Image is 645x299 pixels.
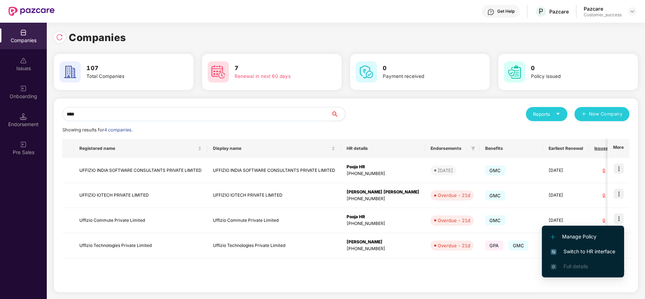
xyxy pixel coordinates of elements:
div: Overdue - 21d [438,192,470,199]
th: Registered name [74,139,207,158]
div: Overdue - 21d [438,242,470,249]
span: search [331,111,345,117]
img: svg+xml;base64,PHN2ZyBpZD0iQ29tcGFuaWVzIiB4bWxucz0iaHR0cDovL3d3dy53My5vcmcvMjAwMC9zdmciIHdpZHRoPS... [20,29,27,36]
span: Manage Policy [551,233,615,241]
img: svg+xml;base64,PHN2ZyB4bWxucz0iaHR0cDovL3d3dy53My5vcmcvMjAwMC9zdmciIHdpZHRoPSI2MCIgaGVpZ2h0PSI2MC... [208,61,229,83]
div: Pazcare [584,5,622,12]
th: Benefits [479,139,543,158]
div: Payment received [383,73,466,80]
td: [DATE] [543,158,589,183]
img: svg+xml;base64,PHN2ZyBpZD0iRHJvcGRvd24tMzJ4MzIiIHhtbG5zPSJodHRwOi8vd3d3LnczLm9yZy8yMDAwL3N2ZyIgd2... [629,9,635,14]
span: GMC [485,165,505,175]
span: 4 companies. [104,127,133,132]
div: 0 [594,192,613,199]
img: svg+xml;base64,PHN2ZyB3aWR0aD0iMjAiIGhlaWdodD0iMjAiIHZpZXdCb3g9IjAgMCAyMCAyMCIgZmlsbD0ibm9uZSIgeG... [20,141,27,148]
span: Display name [213,146,330,151]
div: [PHONE_NUMBER] [347,246,419,252]
td: UFFIZIO INDIA SOFTWARE CONSULTANTS PRIVATE LIMITED [74,158,207,183]
td: Uffizio Commute Private Limited [207,208,341,233]
img: icon [614,189,624,199]
th: Issues [589,139,619,158]
td: Uffizio Commute Private Limited [74,208,207,233]
h3: 107 [86,64,170,73]
div: [PERSON_NAME] [347,239,419,246]
div: [DATE] [438,167,453,174]
td: UFFIZIO IOTECH PRIVATE LIMITED [207,183,341,208]
span: Switch to HR interface [551,248,615,255]
td: [DATE] [543,183,589,208]
span: caret-down [556,112,560,116]
th: Display name [207,139,341,158]
div: [PHONE_NUMBER] [347,196,419,202]
img: svg+xml;base64,PHN2ZyB4bWxucz0iaHR0cDovL3d3dy53My5vcmcvMjAwMC9zdmciIHdpZHRoPSI2MCIgaGVpZ2h0PSI2MC... [504,61,525,83]
td: [DATE] [543,208,589,233]
button: search [331,107,346,121]
div: Customer_success [584,12,622,18]
span: Full details [563,263,588,269]
div: Pooja HR [347,164,419,170]
span: P [539,7,543,16]
img: svg+xml;base64,PHN2ZyBpZD0iSXNzdWVzX2Rpc2FibGVkIiB4bWxucz0iaHR0cDovL3d3dy53My5vcmcvMjAwMC9zdmciIH... [20,57,27,64]
td: Uffizio Technologies Private Limited [207,233,341,258]
div: [PHONE_NUMBER] [347,220,419,227]
span: Endorsements [431,146,468,151]
span: GPA [485,241,503,250]
td: UFFIZIO IOTECH PRIVATE LIMITED [74,183,207,208]
th: HR details [341,139,425,158]
img: svg+xml;base64,PHN2ZyBpZD0iUmVsb2FkLTMyeDMyIiB4bWxucz0iaHR0cDovL3d3dy53My5vcmcvMjAwMC9zdmciIHdpZH... [56,34,63,41]
div: 0 [594,217,613,224]
span: filter [471,146,475,151]
div: Renewal in next 60 days [235,73,318,80]
h3: 0 [383,64,466,73]
th: More [607,139,629,158]
th: Earliest Renewal [543,139,589,158]
div: Get Help [497,9,515,14]
td: UFFIZIO INDIA SOFTWARE CONSULTANTS PRIVATE LIMITED [207,158,341,183]
div: Pazcare [549,8,569,15]
span: Registered name [79,146,196,151]
div: [PHONE_NUMBER] [347,170,419,177]
span: GMC [485,215,505,225]
span: GMC [509,241,529,250]
img: svg+xml;base64,PHN2ZyB3aWR0aD0iMjAiIGhlaWdodD0iMjAiIHZpZXdCb3g9IjAgMCAyMCAyMCIgZmlsbD0ibm9uZSIgeG... [20,85,27,92]
div: Reports [533,111,560,118]
div: Overdue - 21d [438,217,470,224]
span: GMC [485,191,505,201]
div: Pooja HR [347,214,419,220]
h1: Companies [69,30,126,45]
img: New Pazcare Logo [9,7,55,16]
span: Showing results for [62,127,133,132]
div: 0 [594,167,613,174]
img: svg+xml;base64,PHN2ZyB4bWxucz0iaHR0cDovL3d3dy53My5vcmcvMjAwMC9zdmciIHdpZHRoPSIxMi4yMDEiIGhlaWdodD... [551,235,555,239]
img: icon [614,164,624,174]
div: Policy issued [531,73,615,80]
img: icon [614,214,624,224]
div: Total Companies [86,73,170,80]
span: plus [582,112,586,117]
button: plusNew Company [574,107,629,121]
h3: 7 [235,64,318,73]
img: svg+xml;base64,PHN2ZyB4bWxucz0iaHR0cDovL3d3dy53My5vcmcvMjAwMC9zdmciIHdpZHRoPSI2MCIgaGVpZ2h0PSI2MC... [60,61,81,83]
h3: 0 [531,64,615,73]
td: Uffizio Technologies Private Limited [74,233,207,258]
span: New Company [589,111,623,118]
div: [PERSON_NAME] [PERSON_NAME] [347,189,419,196]
img: svg+xml;base64,PHN2ZyB4bWxucz0iaHR0cDovL3d3dy53My5vcmcvMjAwMC9zdmciIHdpZHRoPSIxNiIgaGVpZ2h0PSIxNi... [551,249,556,255]
span: Issues [594,146,608,151]
span: filter [470,144,477,153]
img: svg+xml;base64,PHN2ZyB3aWR0aD0iMTQuNSIgaGVpZ2h0PSIxNC41IiB2aWV3Qm94PSIwIDAgMTYgMTYiIGZpbGw9Im5vbm... [20,113,27,120]
img: svg+xml;base64,PHN2ZyB4bWxucz0iaHR0cDovL3d3dy53My5vcmcvMjAwMC9zdmciIHdpZHRoPSIxNi4zNjMiIGhlaWdodD... [551,264,556,270]
img: svg+xml;base64,PHN2ZyBpZD0iSGVscC0zMngzMiIgeG1sbnM9Imh0dHA6Ly93d3cudzMub3JnLzIwMDAvc3ZnIiB3aWR0aD... [487,9,494,16]
img: svg+xml;base64,PHN2ZyB4bWxucz0iaHR0cDovL3d3dy53My5vcmcvMjAwMC9zdmciIHdpZHRoPSI2MCIgaGVpZ2h0PSI2MC... [356,61,377,83]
